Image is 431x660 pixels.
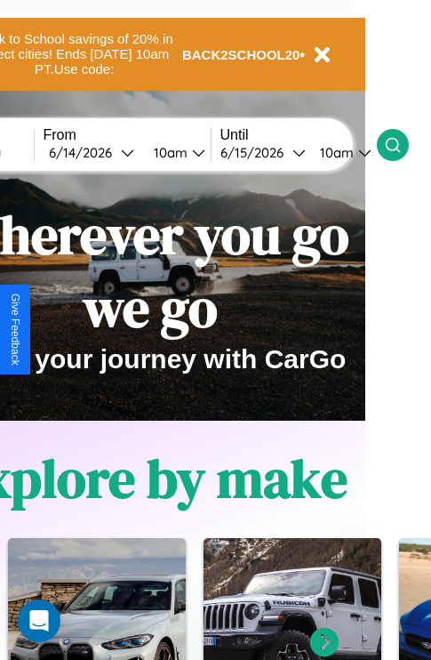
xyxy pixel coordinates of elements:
div: 6 / 15 / 2026 [220,144,292,161]
div: Give Feedback [9,294,21,366]
b: BACK2SCHOOL20 [182,47,300,62]
div: 6 / 14 / 2026 [49,144,121,161]
button: 6/14/2026 [44,143,140,162]
label: Until [220,127,377,143]
div: 10am [311,144,358,161]
div: Open Intercom Messenger [18,600,60,642]
button: 10am [140,143,211,162]
label: From [44,127,211,143]
button: 10am [306,143,377,162]
div: 10am [145,144,192,161]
